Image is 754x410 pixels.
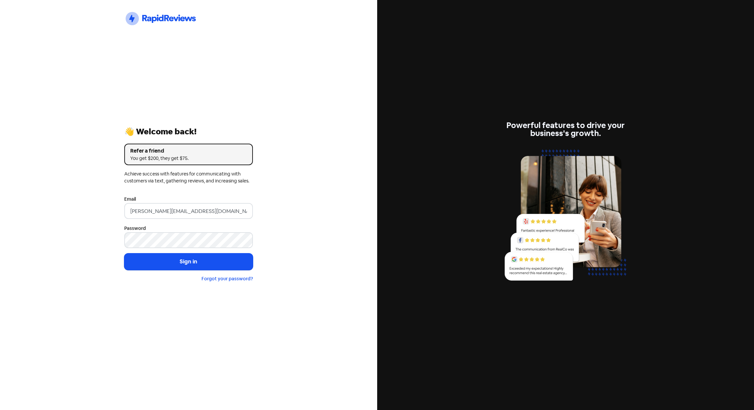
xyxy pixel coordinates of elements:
[124,196,136,203] label: Email
[124,171,253,184] div: Achieve success with features for communicating with customers via text, gathering reviews, and i...
[124,203,253,219] input: Enter your email address...
[124,253,253,270] button: Sign in
[501,145,630,288] img: reviews
[130,155,247,162] div: You get $200, they get $75.
[124,225,146,232] label: Password
[124,128,253,136] div: 👋 Welcome back!
[501,121,630,137] div: Powerful features to drive your business's growth.
[202,276,253,282] a: Forgot your password?
[130,147,247,155] div: Refer a friend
